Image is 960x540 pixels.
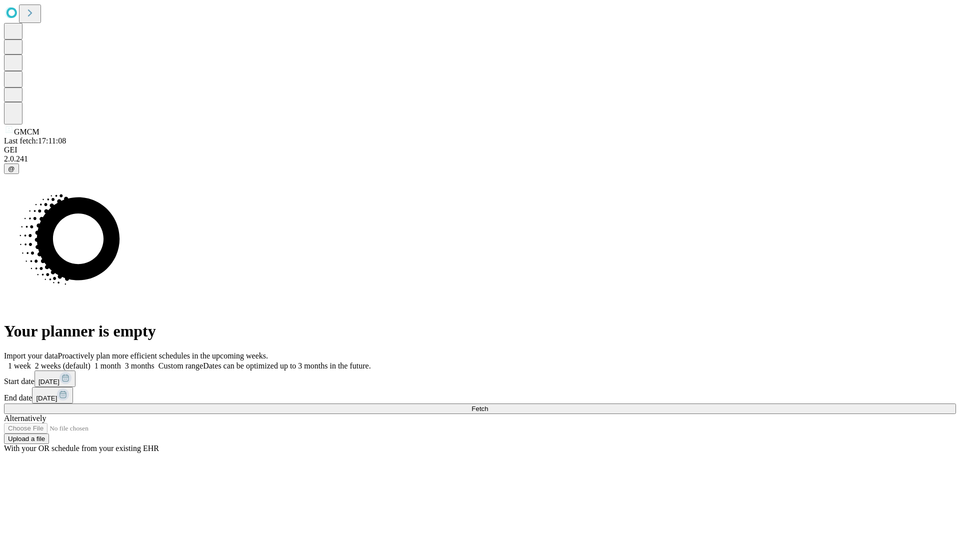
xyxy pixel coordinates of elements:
[4,433,49,444] button: Upload a file
[35,361,90,370] span: 2 weeks (default)
[203,361,370,370] span: Dates can be optimized up to 3 months in the future.
[4,163,19,174] button: @
[4,414,46,422] span: Alternatively
[94,361,121,370] span: 1 month
[14,127,39,136] span: GMCM
[125,361,154,370] span: 3 months
[8,165,15,172] span: @
[4,322,956,340] h1: Your planner is empty
[38,378,59,385] span: [DATE]
[471,405,488,412] span: Fetch
[4,145,956,154] div: GEI
[34,370,75,387] button: [DATE]
[4,136,66,145] span: Last fetch: 17:11:08
[8,361,31,370] span: 1 week
[32,387,73,403] button: [DATE]
[4,370,956,387] div: Start date
[36,394,57,402] span: [DATE]
[158,361,203,370] span: Custom range
[58,351,268,360] span: Proactively plan more efficient schedules in the upcoming weeks.
[4,351,58,360] span: Import your data
[4,154,956,163] div: 2.0.241
[4,444,159,452] span: With your OR schedule from your existing EHR
[4,403,956,414] button: Fetch
[4,387,956,403] div: End date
